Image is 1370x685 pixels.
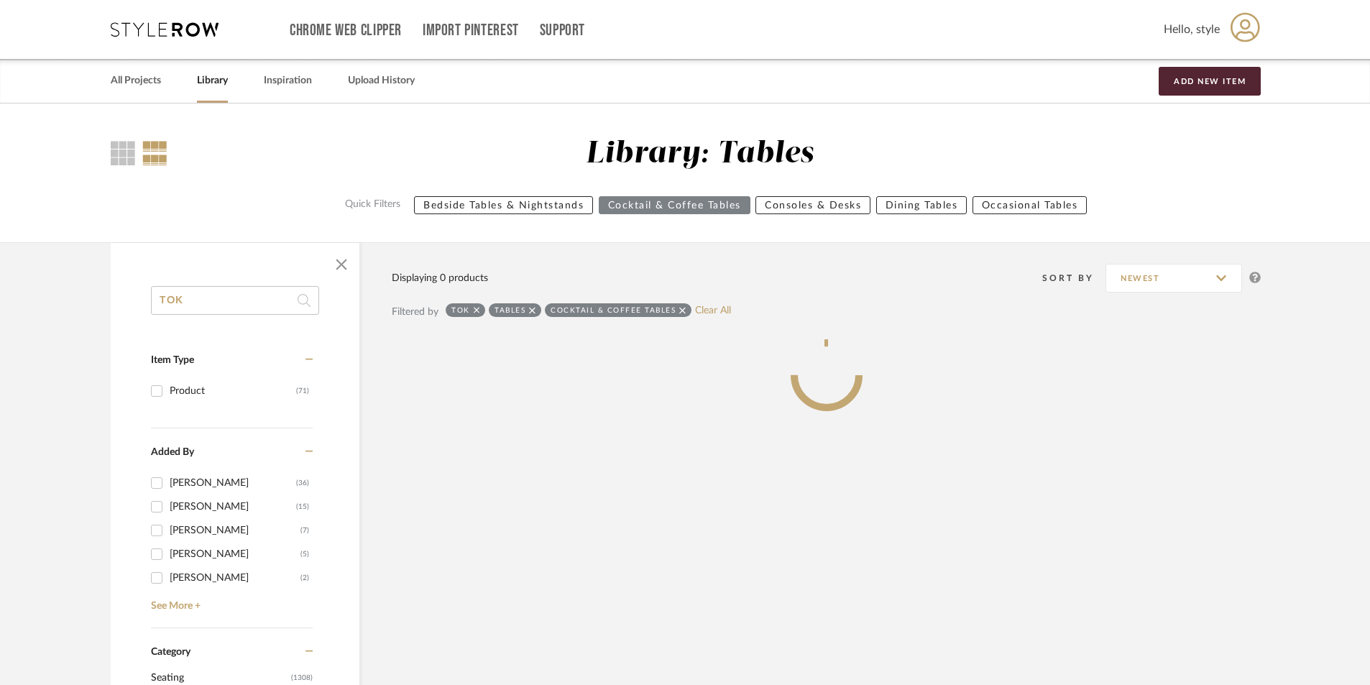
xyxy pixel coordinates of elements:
button: Cocktail & Coffee Tables [599,196,750,214]
div: (7) [300,519,309,542]
div: Product [170,380,296,403]
div: Filtered by [392,304,438,320]
a: Import Pinterest [423,24,519,37]
div: Sort By [1042,271,1105,285]
div: (5) [300,543,309,566]
a: Clear All [695,305,731,317]
div: [PERSON_NAME] [170,566,300,589]
div: [PERSON_NAME] [170,472,296,495]
a: See More + [147,589,313,612]
div: [PERSON_NAME] [170,519,300,542]
span: Item Type [151,355,194,365]
label: Quick Filters [336,196,409,214]
input: Search within 0 results [151,286,319,315]
div: Library: Tables [586,136,814,173]
span: Hello, style [1164,21,1220,38]
div: (36) [296,472,309,495]
span: Added By [151,447,194,457]
a: Upload History [348,71,415,91]
span: Category [151,646,190,658]
div: Displaying 0 products [392,270,488,286]
button: Add New Item [1159,67,1261,96]
div: [PERSON_NAME] [170,543,300,566]
a: Support [540,24,585,37]
div: Cocktail & Coffee Tables [551,305,676,315]
button: Occasional Tables [973,196,1088,214]
button: Consoles & Desks [755,196,870,214]
div: (2) [300,566,309,589]
a: Library [197,71,228,91]
a: Inspiration [264,71,312,91]
a: All Projects [111,71,161,91]
div: Tables [495,305,525,315]
button: Close [327,250,356,279]
div: [PERSON_NAME] [170,495,296,518]
div: (15) [296,495,309,518]
a: Chrome Web Clipper [290,24,402,37]
button: Dining Tables [876,196,967,214]
div: (71) [296,380,309,403]
button: Bedside Tables & Nightstands [414,196,593,214]
div: TOK [451,305,470,315]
